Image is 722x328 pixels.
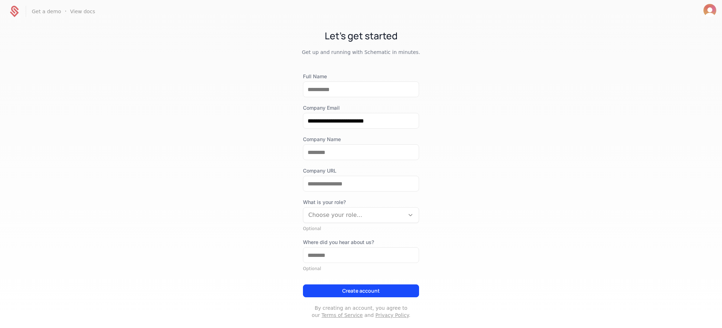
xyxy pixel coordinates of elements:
label: Full Name [303,73,419,80]
div: Optional [303,226,419,232]
p: By creating an account, you agree to our and . [303,304,419,319]
button: Open user button [703,4,716,17]
span: · [65,7,66,16]
div: Optional [303,266,419,272]
label: Company Name [303,136,419,143]
a: Terms of Service [322,312,363,318]
label: Company Email [303,104,419,111]
a: Privacy Policy [375,312,409,318]
span: What is your role? [303,199,419,206]
label: Company URL [303,167,419,174]
label: Where did you hear about us? [303,239,419,246]
a: Get a demo [32,8,61,15]
img: 's logo [703,4,716,17]
button: Create account [303,284,419,297]
a: View docs [70,8,95,15]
